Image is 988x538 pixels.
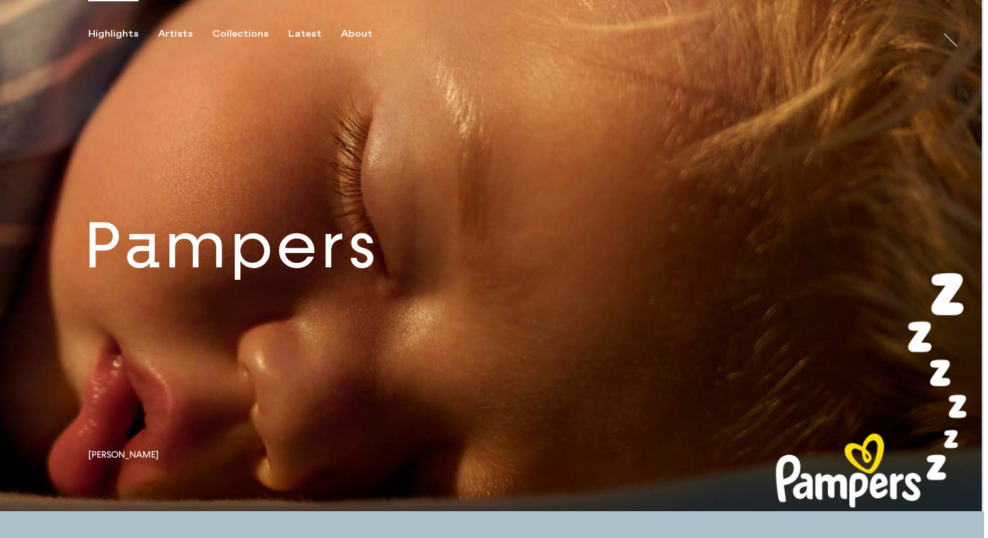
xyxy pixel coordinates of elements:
button: Highlights [88,28,158,40]
button: About [341,28,392,40]
button: Collections [212,28,288,40]
div: Highlights [88,28,139,40]
div: Collections [212,28,269,40]
div: Artists [158,28,193,40]
button: Artists [158,28,212,40]
div: Latest [288,28,321,40]
div: About [341,28,372,40]
button: Latest [288,28,341,40]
